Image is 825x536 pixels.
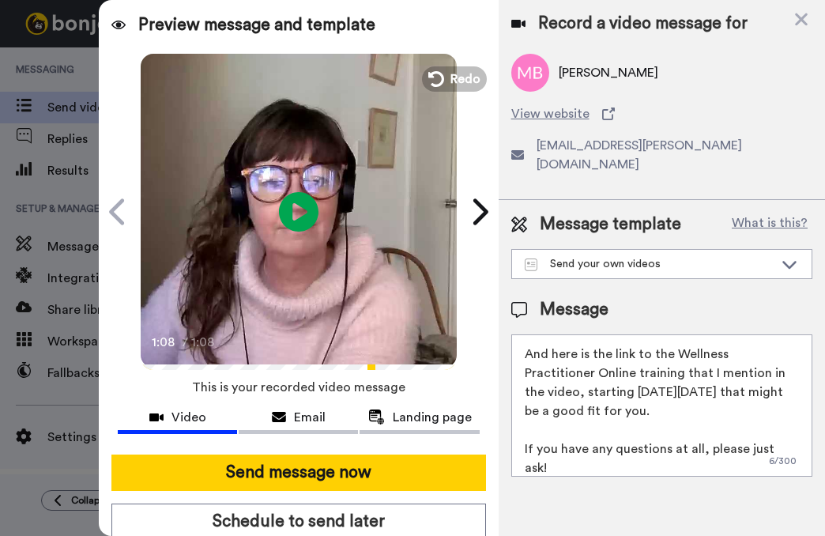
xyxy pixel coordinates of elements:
span: Video [171,408,206,427]
span: 1:08 [191,333,219,352]
span: Message template [540,213,681,236]
button: Send message now [111,455,485,491]
button: What is this? [727,213,812,236]
span: View website [511,104,590,123]
span: Landing page [393,408,472,427]
textarea: Hi {first_name|there}, we've recorded a special message for you, check it out! And here is the li... [511,334,812,477]
span: Message [540,298,608,322]
a: View website [511,104,812,123]
img: Message-temps.svg [525,259,538,271]
span: [EMAIL_ADDRESS][PERSON_NAME][DOMAIN_NAME] [537,136,812,174]
span: Email [294,408,326,427]
span: This is your recorded video message [192,370,405,405]
div: Send your own videos [525,256,774,272]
